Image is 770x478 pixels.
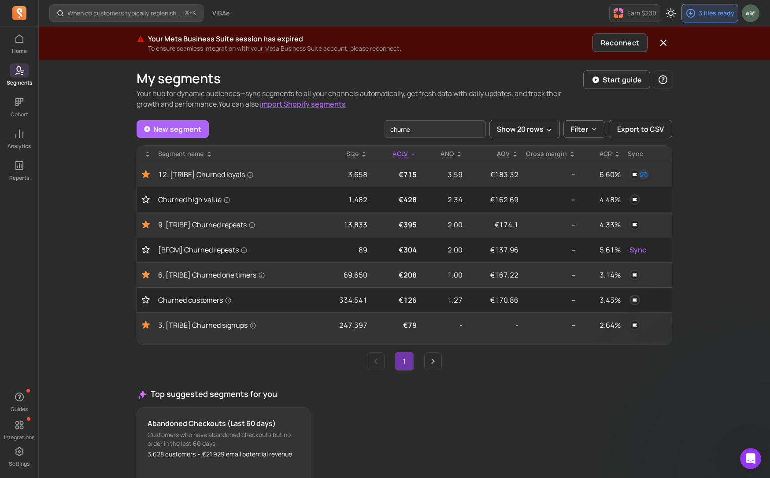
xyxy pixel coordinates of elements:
[158,194,311,205] a: Churned high value
[158,295,232,305] span: Churned customers
[392,149,408,158] span: ACLV
[158,149,311,158] div: Segment name
[148,418,300,429] p: Abandoned Checkouts (Last 60 days)
[742,4,759,22] img: avatar
[662,4,680,22] button: Toggle dark mode
[629,169,640,180] img: klaviyo
[158,169,254,180] span: 12. [TRIBE] Churned loyals
[470,295,518,305] p: €170.86
[158,270,311,280] a: 6. [TRIBE] Churned one timers
[9,174,29,182] p: Reports
[470,219,518,230] p: €174.1
[192,10,196,17] kbd: K
[318,169,367,180] p: 3,658
[526,270,576,280] p: --
[4,434,34,441] p: Integrations
[374,169,417,180] p: €715
[629,219,640,230] img: klaviyo
[609,4,660,22] button: Earn $200
[526,295,576,305] p: --
[583,169,621,180] p: 6.60%
[628,193,642,207] button: klaviyo
[583,245,621,255] p: 5.61%
[628,149,668,158] div: Sync
[158,320,256,330] span: 3. [TRIBE] Churned signups
[470,245,518,255] p: €137.96
[185,8,189,19] kbd: ⌘
[137,388,672,400] h3: Top suggested segments for you
[424,352,442,370] a: Next page
[424,194,463,205] p: 2.34
[260,99,346,109] a: import Shopify segments
[374,270,417,280] p: €208
[628,167,651,182] button: klaviyofacebook
[141,169,151,180] button: Toggle favorite
[141,245,151,254] button: Toggle favorite
[374,245,417,255] p: €304
[628,218,642,232] button: klaviyo
[583,295,621,305] p: 3.43%
[148,450,300,459] p: 3,628 customers • €21,929 email potential revenue
[137,70,583,86] h1: My segments
[318,295,367,305] p: 334,541
[424,219,463,230] p: 2.00
[470,169,518,180] p: €183.32
[583,70,650,89] button: Start guide
[627,9,656,18] p: Earn $200
[497,149,510,158] p: AOV
[638,169,649,180] img: facebook
[137,88,583,109] p: Your hub for dynamic audiences—sync segments to all your channels automatically, get fresh data w...
[367,352,385,370] a: Previous page
[11,111,28,118] p: Cohort
[9,460,30,467] p: Settings
[7,143,31,150] p: Analytics
[629,320,640,330] img: klaviyo
[629,194,640,205] img: klaviyo
[158,245,311,255] a: [BFCM] Churned repeats
[489,120,560,138] button: Show 20 rows
[7,79,32,86] p: Segments
[158,169,311,180] a: 12. [TRIBE] Churned loyals
[158,270,265,280] span: 6. [TRIBE] Churned one timers
[470,194,518,205] p: €162.69
[617,124,664,134] span: Export to CSV
[158,320,311,330] a: 3. [TRIBE] Churned signups
[628,293,642,307] button: klaviyo
[374,219,417,230] p: €395
[148,33,589,44] p: Your Meta Business Suite session has expired
[207,5,235,21] button: VIBAe
[470,320,518,330] p: -
[158,295,311,305] a: Churned customers
[10,388,29,415] button: Guides
[583,194,621,205] p: 4.48%
[374,194,417,205] p: €428
[603,74,642,85] p: Start guide
[374,320,417,330] p: €79
[526,219,576,230] p: --
[148,430,300,448] p: Customers who have abandoned checkouts but no order in the last 60 days
[740,448,761,469] iframe: Intercom live chat
[318,270,367,280] p: 69,650
[629,295,640,305] img: klaviyo
[158,245,248,255] span: [BFCM] Churned repeats
[385,120,486,138] input: search
[592,33,648,52] button: Reconnect
[629,270,640,280] img: klaviyo
[424,270,463,280] p: 1.00
[141,270,151,280] button: Toggle favorite
[526,169,576,180] p: --
[318,219,367,230] p: 13,833
[141,296,151,304] button: Toggle favorite
[583,320,621,330] p: 2.64%
[67,9,181,18] p: When do customers typically replenish a product?
[137,120,209,138] a: New segment
[185,8,196,18] span: +
[158,194,230,205] span: Churned high value
[583,219,621,230] p: 4.33%
[424,295,463,305] p: 1.27
[628,243,648,257] button: Sync
[699,9,734,18] p: 3 files ready
[141,195,151,204] button: Toggle favorite
[12,48,27,55] p: Home
[11,406,28,413] p: Guides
